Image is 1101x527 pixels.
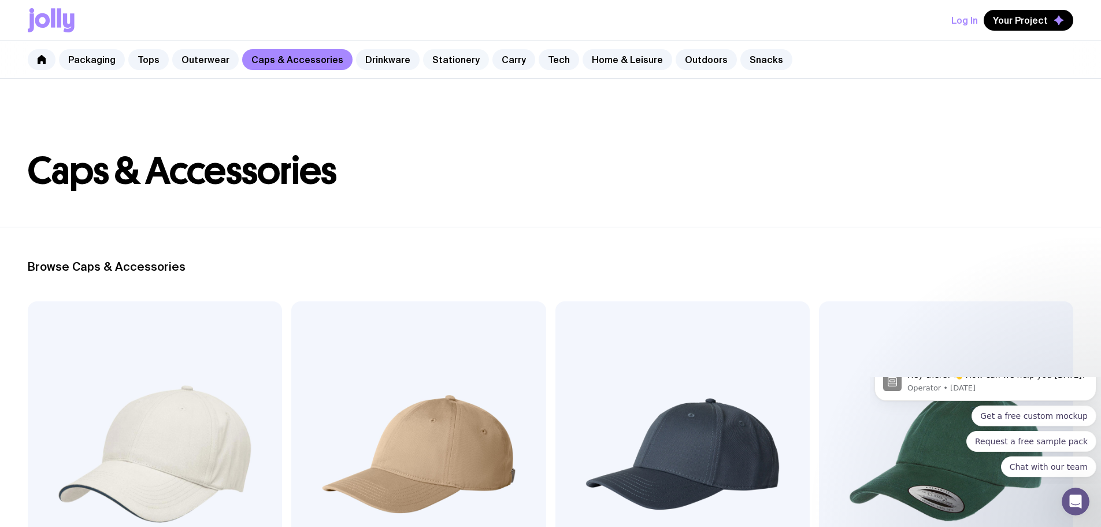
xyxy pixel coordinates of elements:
[740,49,792,70] a: Snacks
[242,49,353,70] a: Caps & Accessories
[28,153,1073,190] h1: Caps & Accessories
[172,49,239,70] a: Outerwear
[676,49,737,70] a: Outdoors
[583,49,672,70] a: Home & Leisure
[356,49,420,70] a: Drinkware
[539,49,579,70] a: Tech
[131,79,227,100] button: Quick reply: Chat with our team
[870,377,1101,484] iframe: Intercom notifications message
[951,10,978,31] button: Log In
[1062,488,1089,515] iframe: Intercom live chat
[984,10,1073,31] button: Your Project
[102,28,227,49] button: Quick reply: Get a free custom mockup
[38,6,218,16] p: Message from Operator, sent 1w ago
[59,49,125,70] a: Packaging
[128,49,169,70] a: Tops
[5,28,227,100] div: Quick reply options
[97,54,227,75] button: Quick reply: Request a free sample pack
[28,260,1073,274] h2: Browse Caps & Accessories
[993,14,1048,26] span: Your Project
[492,49,535,70] a: Carry
[423,49,489,70] a: Stationery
